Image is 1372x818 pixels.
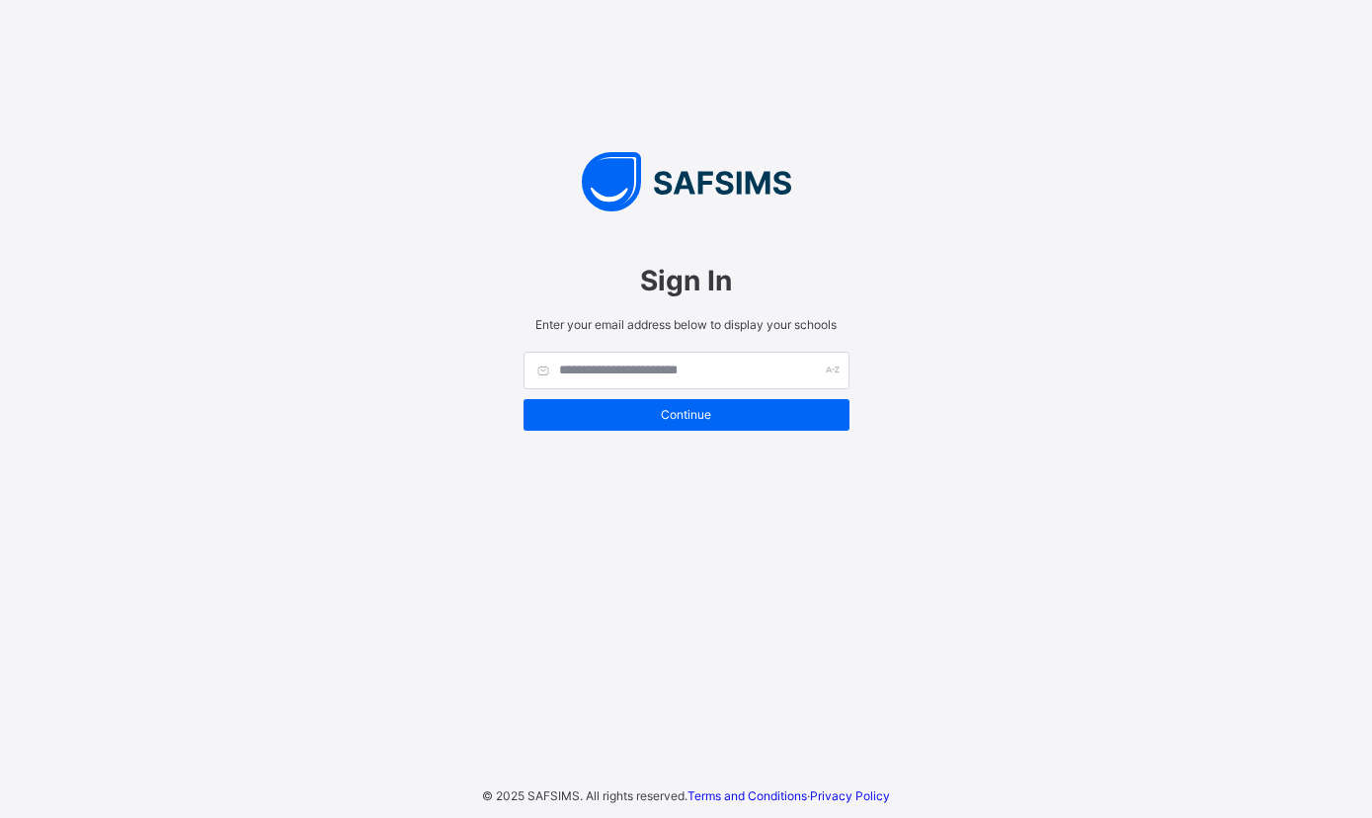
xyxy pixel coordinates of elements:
span: Sign In [524,264,849,297]
span: Continue [538,407,835,422]
span: Enter your email address below to display your schools [524,317,849,332]
a: Privacy Policy [810,788,890,803]
a: Terms and Conditions [687,788,807,803]
span: © 2025 SAFSIMS. All rights reserved. [482,788,687,803]
img: SAFSIMS Logo [504,152,869,211]
span: · [687,788,890,803]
